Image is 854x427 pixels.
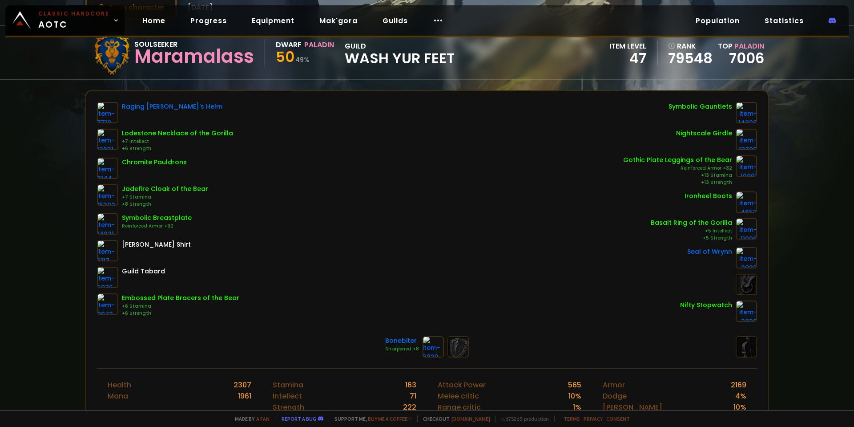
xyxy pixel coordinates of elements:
span: Paladin [734,41,764,51]
a: Statistics [757,12,811,30]
img: item-7719 [97,102,118,123]
img: item-6830 [423,336,444,358]
span: Support me, [329,415,412,422]
div: Reinforced Armor +32 [122,223,192,230]
img: item-14821 [97,213,118,235]
div: +7 Intellect [122,138,233,145]
div: 47 [609,52,646,65]
div: 10 % [568,390,581,402]
a: Progress [183,12,234,30]
div: Intellect [273,390,302,402]
div: +8 Strength [122,201,208,208]
div: +13 Stamina [623,172,732,179]
span: Wash Yur Feet [345,52,455,65]
div: Soulseeker [134,39,254,50]
div: Embossed Plate Bracers of the Bear [122,293,239,303]
div: +7 Stamina [122,194,208,201]
div: Melee critic [438,390,479,402]
span: [DATE] [188,2,213,13]
img: item-12031 [97,129,118,150]
div: [PERSON_NAME] Shirt [122,240,191,249]
div: Lodestone Necklace of the Gorilla [122,129,233,138]
a: [DOMAIN_NAME] [451,415,490,422]
span: v. d752d5 - production [495,415,549,422]
div: Attack Power [438,379,486,390]
div: rank [668,41,713,52]
div: 2307 [234,379,251,390]
img: item-14826 [736,102,757,123]
img: item-9972 [97,293,118,315]
a: Buy me a coffee [368,415,412,422]
div: guild [345,41,455,65]
div: Jadefire Cloak of the Bear [122,184,208,194]
small: 49 % [295,55,310,64]
div: Seal of Wrynn [687,247,732,256]
div: Gothic Plate Leggings of the Bear [623,155,732,165]
img: item-2933 [736,247,757,268]
span: Checkout [417,415,490,422]
div: Dwarf [276,39,302,50]
a: 79548 [668,52,713,65]
div: Chromite Pauldrons [122,158,187,167]
div: item level [609,41,646,52]
img: item-10706 [736,129,757,150]
div: 565 [568,379,581,390]
div: Armor [603,379,625,390]
div: Sharpened +8 [385,346,419,353]
span: 50 [276,47,294,67]
img: item-11996 [736,218,757,240]
div: Nightscale Girdle [676,129,732,138]
div: [PERSON_NAME] [603,402,662,413]
div: 163 [405,379,416,390]
img: item-6117 [97,240,118,261]
div: Top [718,41,764,52]
div: 71 [410,390,416,402]
div: Ironheel Boots [685,191,732,201]
div: Bonebiter [385,336,419,346]
div: Mana [108,390,128,402]
a: Mak'gora [312,12,365,30]
img: item-4653 [736,191,757,213]
div: 1 % [573,402,581,413]
a: Guilds [375,12,415,30]
a: Privacy [584,415,603,422]
div: 4 % [735,390,746,402]
a: Consent [606,415,630,422]
a: Classic HardcoreAOTC [5,5,125,36]
div: Dodge [603,390,627,402]
a: Terms [564,415,580,422]
div: +6 Strength [122,145,233,152]
div: Maramalass [134,50,254,63]
div: 1961 [238,390,251,402]
div: +5 Strength [651,235,732,242]
div: +13 Strength [623,179,732,186]
div: Guild Tabard [122,267,165,276]
div: Basalt Ring of the Gorilla [651,218,732,228]
img: item-10091 [736,155,757,177]
a: Equipment [245,12,302,30]
a: a fan [256,415,270,422]
div: Strength [273,402,304,413]
div: Stamina [273,379,303,390]
a: Population [689,12,747,30]
div: Nifty Stopwatch [680,301,732,310]
div: +6 Stamina [122,303,239,310]
div: Paladin [304,39,334,50]
div: Health [108,379,131,390]
div: +6 Strength [122,310,239,317]
div: 222 [403,402,416,413]
span: Made by [230,415,270,422]
small: Classic Hardcore [38,10,109,18]
span: AOTC [38,10,109,31]
div: Raging [PERSON_NAME]'s Helm [122,102,222,111]
img: item-5976 [97,267,118,288]
div: 10 % [733,402,746,413]
div: Symbolic Gauntlets [669,102,732,111]
img: item-8144 [97,158,118,179]
img: item-15392 [97,184,118,206]
a: Home [135,12,173,30]
a: Report a bug [282,415,316,422]
a: 7006 [729,48,764,68]
div: Range critic [438,402,481,413]
div: Symbolic Breastplate [122,213,192,223]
